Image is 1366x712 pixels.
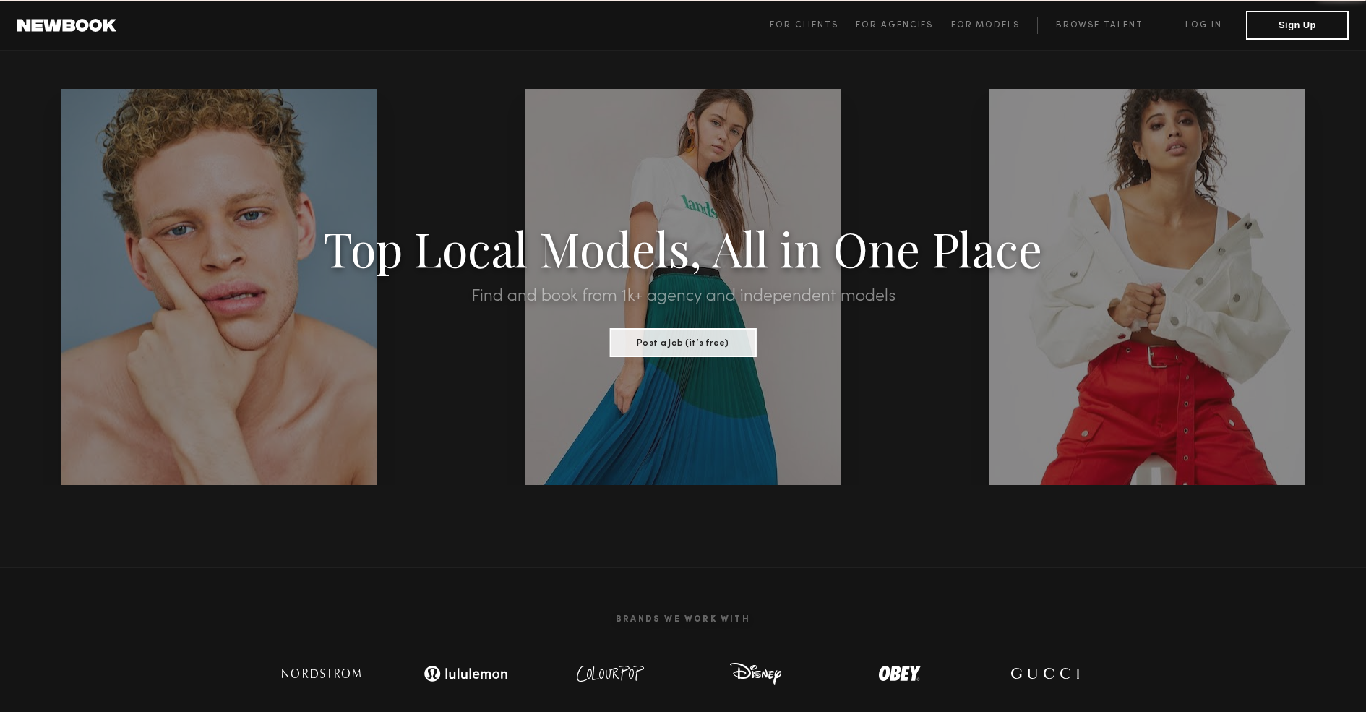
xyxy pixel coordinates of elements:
img: logo-colour-pop.svg [564,659,658,688]
button: Post a Job (it’s free) [610,328,757,357]
a: For Agencies [856,17,950,34]
h2: Find and book from 1k+ agency and independent models [103,288,1264,305]
button: Sign Up [1246,11,1349,40]
h1: Top Local Models, All in One Place [103,226,1264,270]
img: logo-disney.svg [708,659,802,688]
a: For Models [951,17,1038,34]
img: logo-gucci.svg [997,659,1091,688]
span: For Models [951,21,1020,30]
a: Browse Talent [1037,17,1161,34]
img: logo-lulu.svg [416,659,517,688]
span: For Clients [770,21,838,30]
h2: Brands We Work With [249,597,1117,642]
span: For Agencies [856,21,933,30]
img: logo-obey.svg [853,659,947,688]
img: logo-nordstrom.svg [271,659,372,688]
a: For Clients [770,17,856,34]
a: Post a Job (it’s free) [610,333,757,349]
a: Log in [1161,17,1246,34]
